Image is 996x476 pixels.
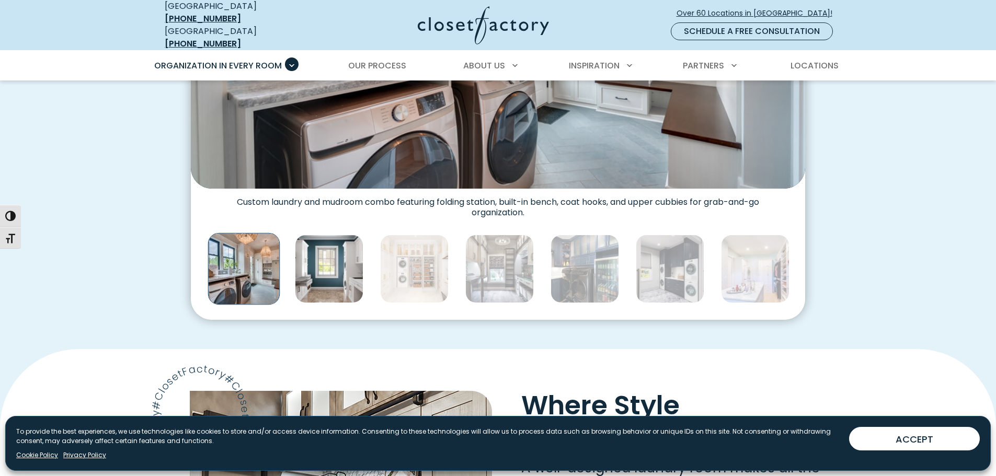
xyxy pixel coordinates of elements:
img: Custom laundry room with gold hanging rod, glass door cabinets, and concealed laundry storage [380,235,449,303]
a: [PHONE_NUMBER] [165,38,241,50]
p: To provide the best experiences, we use technologies like cookies to store and/or access device i... [16,427,841,446]
span: Where Style [521,387,680,424]
span: Locations [791,60,839,72]
span: Our Process [348,60,406,72]
a: Privacy Policy [63,450,106,460]
img: Custom laundry room with ladder for high reach items and fabric rolling laundry bins [465,235,534,303]
a: [PHONE_NUMBER] [165,13,241,25]
span: Partners [683,60,724,72]
img: Custom laundry room with pull-out ironing board and laundry sink [295,235,363,303]
a: Cookie Policy [16,450,58,460]
span: Organization in Every Room [154,60,282,72]
span: Efficiency [609,399,757,455]
button: ACCEPT [849,427,980,450]
figcaption: Custom laundry and mudroom combo featuring folding station, built-in bench, coat hooks, and upper... [191,189,805,218]
a: Over 60 Locations in [GEOGRAPHIC_DATA]! [676,4,841,22]
span: Inspiration [569,60,620,72]
img: Laundry rom with beverage fridge in calm sea melamine [551,235,619,303]
div: [GEOGRAPHIC_DATA] [165,25,316,50]
span: Over 60 Locations in [GEOGRAPHIC_DATA]! [677,8,841,19]
img: Laundry room with dual washer and dryer with folding station and dark blue upper cabinetry [636,235,704,303]
span: Meets [521,415,602,452]
nav: Primary Menu [147,51,850,80]
span: About Us [463,60,505,72]
img: Stacked washer & dryer inside walk-in closet with custom cabinetry and shelving. [721,235,789,303]
a: Schedule a Free Consultation [671,22,833,40]
img: Custom laundry room and mudroom with folding station, built-in bench, coat hooks, and white shake... [208,233,280,305]
img: Closet Factory Logo [418,6,549,44]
